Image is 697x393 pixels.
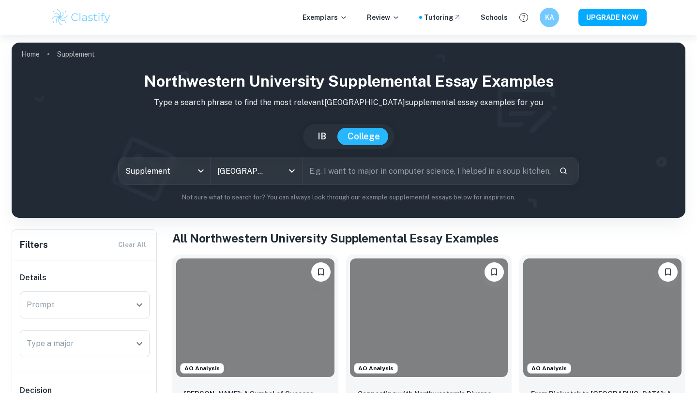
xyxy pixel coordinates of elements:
[20,238,48,252] h6: Filters
[354,364,397,373] span: AO Analysis
[555,163,572,179] button: Search
[133,298,146,312] button: Open
[540,8,559,27] button: KA
[12,43,685,218] img: profile cover
[308,128,336,145] button: IB
[133,337,146,350] button: Open
[20,272,150,284] h6: Details
[57,49,95,60] p: Supplement
[19,97,678,108] p: Type a search phrase to find the most relevant [GEOGRAPHIC_DATA] supplemental essay examples for you
[578,9,647,26] button: UPGRADE NOW
[528,364,571,373] span: AO Analysis
[172,229,685,247] h1: All Northwestern University Supplemental Essay Examples
[424,12,461,23] a: Tutoring
[21,47,40,61] a: Home
[19,70,678,93] h1: Northwestern University Supplemental Essay Examples
[303,157,551,184] input: E.g. I want to major in computer science, I helped in a soup kitchen, I want to join the debate t...
[485,262,504,282] button: Bookmark
[481,12,508,23] a: Schools
[311,262,331,282] button: Bookmark
[285,164,299,178] button: Open
[515,9,532,26] button: Help and Feedback
[19,193,678,202] p: Not sure what to search for? You can always look through our example supplemental essays below fo...
[50,8,112,27] img: Clastify logo
[338,128,390,145] button: College
[181,364,224,373] span: AO Analysis
[119,157,210,184] div: Supplement
[544,12,555,23] h6: KA
[658,262,678,282] button: Bookmark
[367,12,400,23] p: Review
[303,12,348,23] p: Exemplars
